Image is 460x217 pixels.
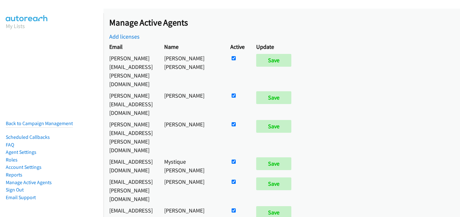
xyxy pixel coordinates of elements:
[6,142,14,148] a: FAQ
[6,187,24,193] a: Sign Out
[6,22,25,30] a: My Lists
[6,157,18,163] a: Roles
[103,156,158,176] td: [EMAIL_ADDRESS][DOMAIN_NAME]
[103,176,158,205] td: [EMAIL_ADDRESS][PERSON_NAME][DOMAIN_NAME]
[103,118,158,156] td: [PERSON_NAME][EMAIL_ADDRESS][PERSON_NAME][DOMAIN_NAME]
[256,177,291,190] input: Save
[6,134,50,140] a: Scheduled Callbacks
[256,157,291,170] input: Save
[256,91,291,104] input: Save
[109,17,460,28] h2: Manage Active Agents
[158,41,225,52] th: Name
[158,156,225,176] td: Mystique [PERSON_NAME]
[6,179,52,185] a: Manage Active Agents
[406,189,455,212] iframe: Checklist
[6,172,22,178] a: Reports
[6,120,73,126] a: Back to Campaign Management
[103,41,158,52] th: Email
[225,41,250,52] th: Active
[109,33,140,40] a: Add licenses
[6,149,36,155] a: Agent Settings
[103,52,158,90] td: [PERSON_NAME][EMAIL_ADDRESS][PERSON_NAME][DOMAIN_NAME]
[6,194,36,200] a: Email Support
[442,83,460,134] iframe: Resource Center
[158,90,225,118] td: [PERSON_NAME]
[103,90,158,118] td: [PERSON_NAME][EMAIL_ADDRESS][DOMAIN_NAME]
[158,52,225,90] td: [PERSON_NAME] [PERSON_NAME]
[250,41,300,52] th: Update
[6,164,42,170] a: Account Settings
[158,176,225,205] td: [PERSON_NAME]
[256,120,291,133] input: Save
[256,54,291,67] input: Save
[158,118,225,156] td: [PERSON_NAME]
